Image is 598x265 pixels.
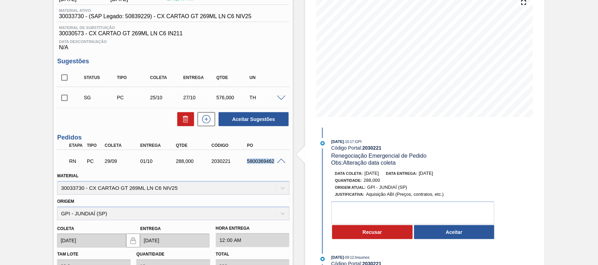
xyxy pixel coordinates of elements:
[181,75,218,80] div: Entrega
[115,95,152,100] div: Pedido de Compra
[414,225,495,239] button: Aceitar
[248,95,284,100] div: TH
[354,255,370,259] span: : Insumos
[335,185,365,189] span: Origem Atual:
[69,158,84,164] p: RN
[85,158,103,164] div: Pedido de Compra
[210,158,249,164] div: 2030221
[331,255,344,259] span: [DATE]
[364,178,380,183] span: 288,000
[59,30,288,37] span: 30030573 - CX CARTAO GT 269ML LN C6 IN211
[126,234,140,248] button: locked
[331,153,427,159] span: Renegociação Emergencial de Pedido
[138,143,178,148] div: Entrega
[331,160,396,166] span: Obs: Alteração data coleta
[419,171,433,176] span: [DATE]
[344,256,354,259] span: - 09:12
[216,252,229,257] label: Total
[335,171,363,176] span: Data coleta:
[335,178,362,182] span: Quantidade :
[82,95,118,100] div: Sugestão Criada
[140,234,209,248] input: dd/mm/yyyy
[245,158,285,164] div: 5800369462
[215,95,251,100] div: 576,000
[362,145,382,151] strong: 2030221
[366,192,444,197] span: Aquisição ABI (Preços, contratos, etc.)
[57,134,289,141] h3: Pedidos
[57,37,289,51] div: N/A
[174,158,214,164] div: 288,000
[82,75,118,80] div: Status
[140,226,161,231] label: Entrega
[148,75,185,80] div: Coleta
[67,143,85,148] div: Etapa
[59,26,288,30] span: Material de Substituição
[386,171,417,176] span: Data entrega:
[57,173,78,178] label: Material
[148,95,185,100] div: 25/10/2025
[57,234,126,248] input: dd/mm/yyyy
[219,112,289,126] button: Aceitar Sugestões
[115,75,152,80] div: Tipo
[57,252,78,257] label: Tam lote
[321,141,325,145] img: atual
[365,171,379,176] span: [DATE]
[210,143,249,148] div: Código
[215,112,289,127] div: Aceitar Sugestões
[57,58,289,65] h3: Sugestões
[321,257,325,261] img: atual
[103,143,143,148] div: Coleta
[59,40,288,44] span: Data Descontinuação
[367,185,407,190] span: GPI - JUNDIAÍ (SP)
[85,143,103,148] div: Tipo
[174,143,214,148] div: Qtde
[57,199,74,204] label: Origem
[248,75,284,80] div: UN
[174,112,194,126] div: Excluir Sugestões
[332,225,413,239] button: Recusar
[354,139,362,144] span: : GPI
[67,153,85,169] div: Em renegociação
[331,145,498,151] div: Código Portal:
[103,158,143,164] div: 29/09/2025
[59,8,252,13] span: Material ativo
[215,75,251,80] div: Qtde
[344,140,354,144] span: - 10:17
[181,95,218,100] div: 27/10/2025
[129,236,137,245] img: locked
[138,158,178,164] div: 01/10/2025
[194,112,215,126] div: Nova sugestão
[216,223,289,234] label: Hora Entrega
[136,252,164,257] label: Quantidade
[245,143,285,148] div: PO
[57,226,74,231] label: Coleta
[59,13,252,20] span: 30033730 - (SAP Legado: 50839229) - CX CARTAO GT 269ML LN C6 NIV25
[331,139,344,144] span: [DATE]
[335,192,364,196] span: Justificativa:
